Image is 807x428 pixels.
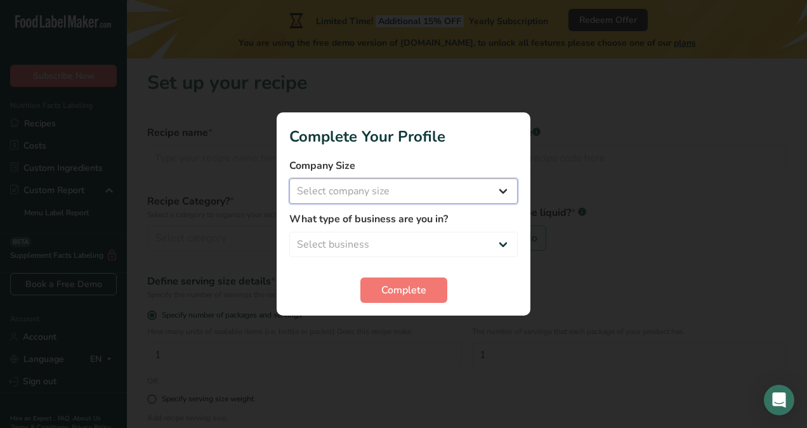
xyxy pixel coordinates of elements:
h1: Complete Your Profile [289,125,518,148]
span: Complete [381,283,426,298]
button: Complete [360,278,447,303]
label: Company Size [289,158,518,173]
label: What type of business are you in? [289,211,518,227]
div: Open Intercom Messenger [764,385,794,415]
